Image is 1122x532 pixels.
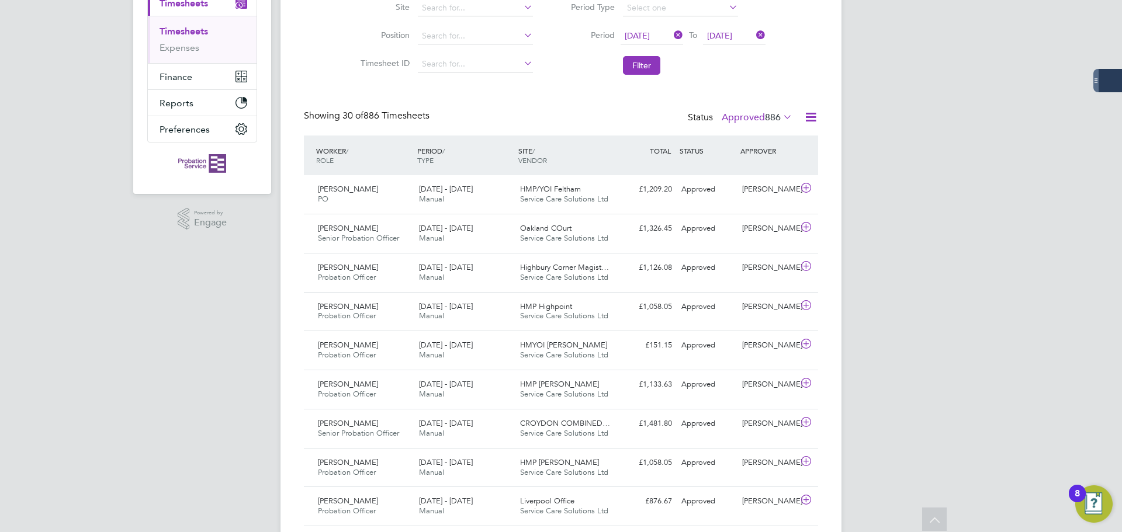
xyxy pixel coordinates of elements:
span: Service Care Solutions Ltd [520,194,608,204]
span: Service Care Solutions Ltd [520,506,608,516]
span: Senior Probation Officer [318,428,399,438]
label: Period Type [562,2,615,12]
span: Probation Officer [318,350,376,360]
span: Probation Officer [318,467,376,477]
div: £1,058.05 [616,297,677,317]
span: 30 of [342,110,363,121]
span: VENDOR [518,155,547,165]
div: £876.67 [616,492,677,511]
span: ROLE [316,155,334,165]
span: [DATE] - [DATE] [419,418,473,428]
div: [PERSON_NAME] [737,219,798,238]
span: Reports [160,98,193,109]
span: Manual [419,389,444,399]
span: Powered by [194,208,227,218]
span: CROYDON COMBINED… [520,418,610,428]
div: APPROVER [737,140,798,161]
div: Approved [677,297,737,317]
label: Site [357,2,410,12]
div: Approved [677,453,737,472]
div: Approved [677,375,737,394]
span: / [346,146,348,155]
span: PO [318,194,328,204]
div: Approved [677,414,737,433]
span: [DATE] - [DATE] [419,340,473,350]
div: £1,481.80 [616,414,677,433]
span: HMP/YOI Feltham [520,184,581,194]
div: [PERSON_NAME] [737,297,798,317]
span: HMP Highpoint [520,301,572,311]
img: probationservice-logo-retina.png [178,154,226,173]
span: Manual [419,428,444,438]
span: [PERSON_NAME] [318,340,378,350]
div: [PERSON_NAME] [737,180,798,199]
button: Open Resource Center, 8 new notifications [1075,485,1113,523]
div: [PERSON_NAME] [737,336,798,355]
div: PERIOD [414,140,515,171]
div: £1,058.05 [616,453,677,472]
div: [PERSON_NAME] [737,453,798,472]
span: TYPE [417,155,434,165]
span: [DATE] - [DATE] [419,379,473,389]
label: Timesheet ID [357,58,410,68]
span: Service Care Solutions Ltd [520,272,608,282]
button: Filter [623,56,660,75]
label: Approved [722,112,792,123]
div: £1,326.45 [616,219,677,238]
span: [PERSON_NAME] [318,457,378,467]
div: WORKER [313,140,414,171]
span: [PERSON_NAME] [318,262,378,272]
a: Expenses [160,42,199,53]
span: Service Care Solutions Ltd [520,389,608,399]
span: [PERSON_NAME] [318,418,378,428]
span: [DATE] - [DATE] [419,457,473,467]
span: Manual [419,506,444,516]
input: Search for... [418,56,533,72]
span: [PERSON_NAME] [318,379,378,389]
div: [PERSON_NAME] [737,492,798,511]
span: Manual [419,272,444,282]
span: / [442,146,445,155]
div: Status [688,110,795,126]
span: [DATE] [707,30,732,41]
span: Probation Officer [318,311,376,321]
span: Service Care Solutions Ltd [520,467,608,477]
div: £1,133.63 [616,375,677,394]
span: Service Care Solutions Ltd [520,233,608,243]
div: STATUS [677,140,737,161]
span: Probation Officer [318,506,376,516]
div: Timesheets [148,16,257,63]
div: [PERSON_NAME] [737,258,798,277]
span: Manual [419,233,444,243]
div: Approved [677,258,737,277]
button: Finance [148,64,257,89]
div: £1,126.08 [616,258,677,277]
span: [DATE] - [DATE] [419,301,473,311]
span: [DATE] - [DATE] [419,262,473,272]
span: To [685,27,701,43]
label: Position [357,30,410,40]
span: / [532,146,535,155]
a: Go to home page [147,154,257,173]
span: Service Care Solutions Ltd [520,311,608,321]
span: 886 [765,112,781,123]
div: [PERSON_NAME] [737,414,798,433]
div: Showing [304,110,432,122]
span: Manual [419,311,444,321]
span: HMP [PERSON_NAME] [520,379,599,389]
a: Timesheets [160,26,208,37]
label: Period [562,30,615,40]
span: [DATE] - [DATE] [419,496,473,506]
span: [DATE] - [DATE] [419,223,473,233]
div: Approved [677,336,737,355]
a: Powered byEngage [178,208,227,230]
span: Probation Officer [318,272,376,282]
span: 886 Timesheets [342,110,430,121]
span: Service Care Solutions Ltd [520,350,608,360]
span: [PERSON_NAME] [318,184,378,194]
span: Senior Probation Officer [318,233,399,243]
div: Approved [677,219,737,238]
span: Preferences [160,124,210,135]
span: Probation Officer [318,389,376,399]
span: Finance [160,71,192,82]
